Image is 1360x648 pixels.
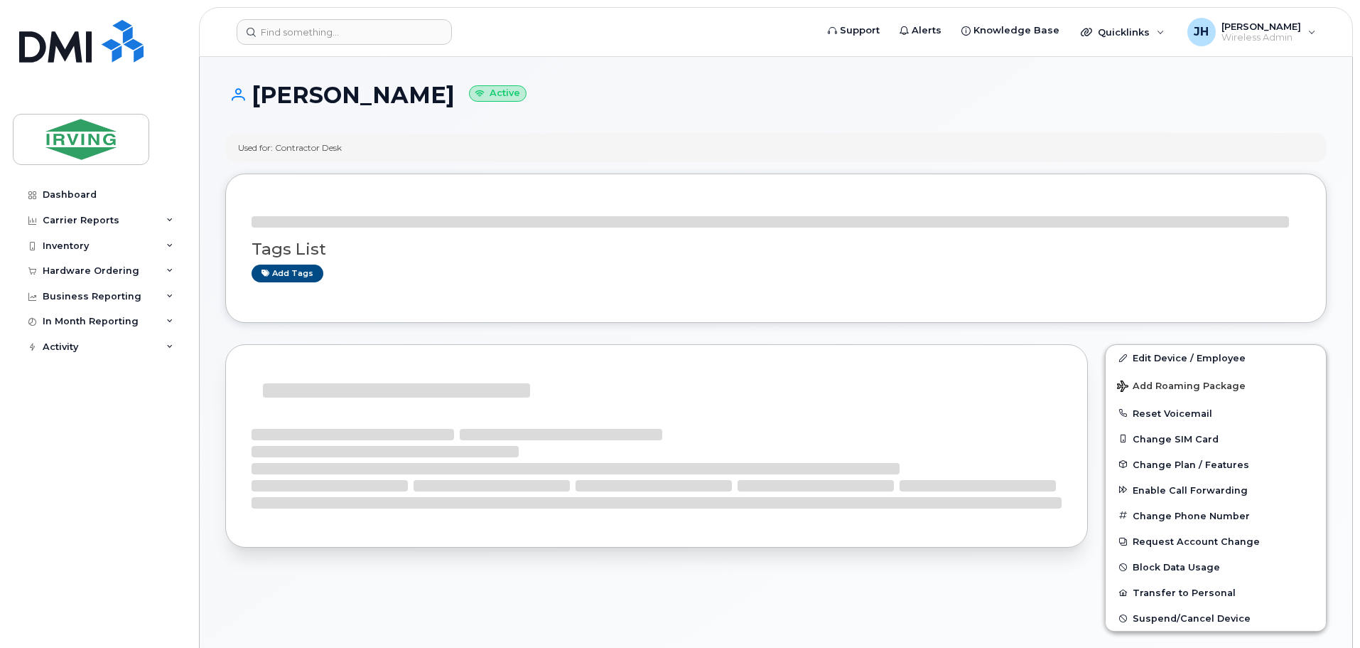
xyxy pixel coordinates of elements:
h3: Tags List [252,240,1300,258]
button: Suspend/Cancel Device [1106,605,1326,631]
div: Used for: Contractor Desk [238,142,342,154]
button: Reset Voicemail [1106,400,1326,426]
a: Add tags [252,265,323,282]
button: Change Phone Number [1106,503,1326,529]
button: Change Plan / Features [1106,452,1326,477]
span: Change Plan / Features [1133,459,1249,469]
button: Transfer to Personal [1106,580,1326,605]
button: Change SIM Card [1106,426,1326,452]
button: Block Data Usage [1106,554,1326,580]
span: Suspend/Cancel Device [1133,613,1251,624]
small: Active [469,85,527,102]
a: Edit Device / Employee [1106,345,1326,371]
button: Enable Call Forwarding [1106,477,1326,503]
span: Enable Call Forwarding [1133,484,1248,495]
button: Add Roaming Package [1106,371,1326,400]
span: Add Roaming Package [1117,381,1246,394]
button: Request Account Change [1106,529,1326,554]
h1: [PERSON_NAME] [225,83,1327,107]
